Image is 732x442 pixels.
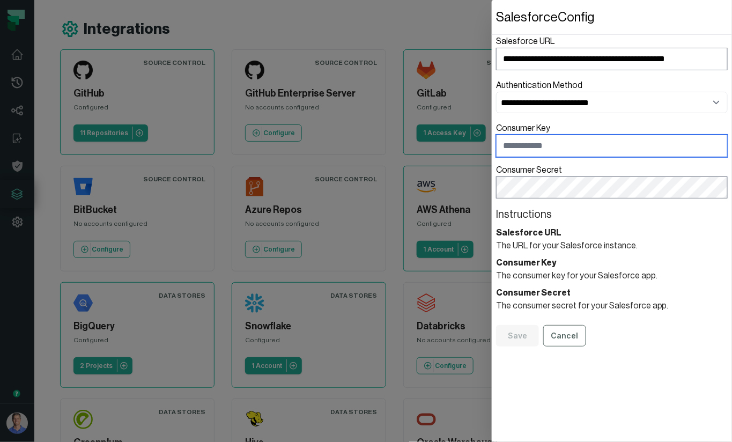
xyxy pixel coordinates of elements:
label: Consumer Key [496,122,728,157]
input: Consumer Key [496,135,728,157]
input: Consumer Secret [496,176,728,198]
label: Consumer Secret [496,164,728,198]
header: Salesforce URL [496,226,728,239]
label: Authentication Method [496,81,582,90]
section: The URL for your Salesforce instance. [496,226,728,252]
input: Salesforce URL [496,48,728,70]
button: Cancel [543,325,586,347]
section: The consumer key for your Salesforce app. [496,256,728,282]
label: Salesforce URL [496,35,728,70]
header: Instructions [496,207,728,222]
header: Consumer Secret [496,286,728,299]
header: Consumer Key [496,256,728,269]
button: Save [496,325,539,347]
section: The consumer secret for your Salesforce app. [496,286,728,312]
